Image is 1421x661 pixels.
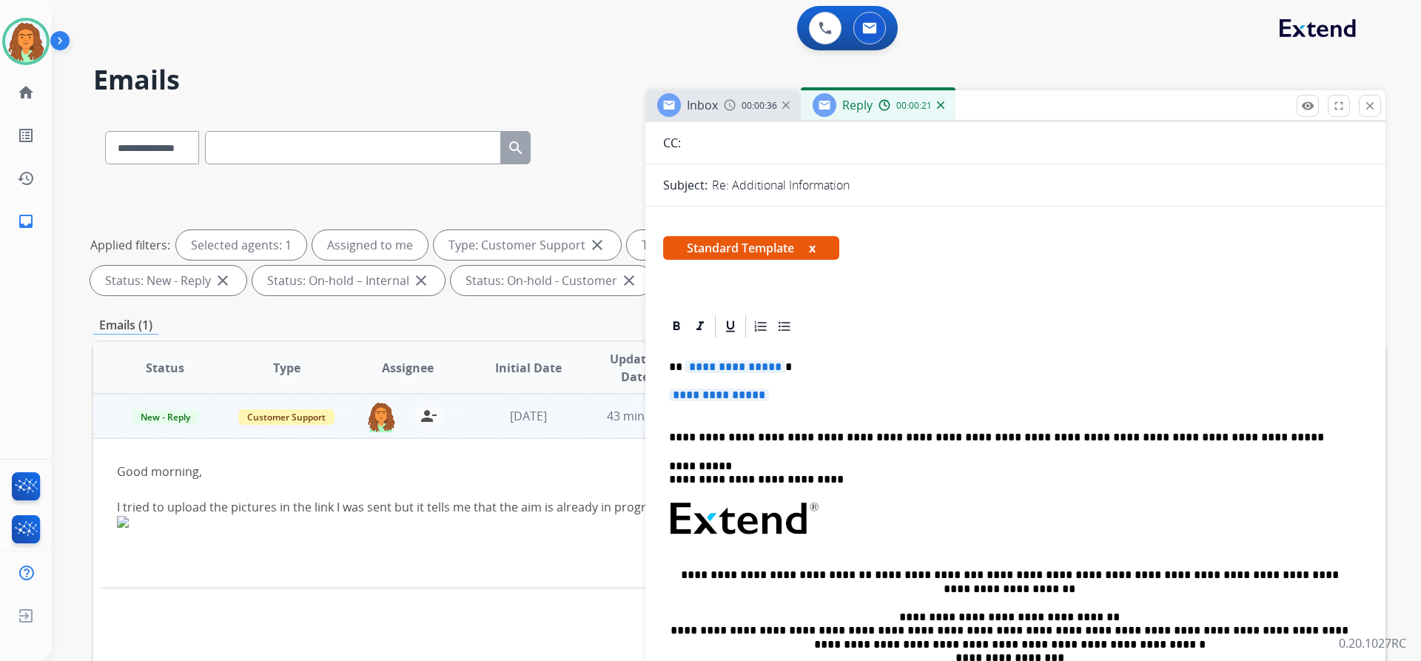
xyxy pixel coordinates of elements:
[809,239,816,257] button: x
[17,212,35,230] mat-icon: inbox
[312,230,428,260] div: Assigned to me
[117,463,1120,480] div: Good morning,
[842,97,873,113] span: Reply
[434,230,621,260] div: Type: Customer Support
[689,315,711,338] div: Italic
[252,266,445,295] div: Status: On-hold – Internal
[382,359,434,377] span: Assignee
[495,359,562,377] span: Initial Date
[712,176,850,194] p: Re: Additional Information
[742,100,777,112] span: 00:00:36
[420,407,437,425] mat-icon: person_remove
[750,315,772,338] div: Ordered List
[1339,634,1406,652] p: 0.20.1027RC
[451,266,653,295] div: Status: On-hold - Customer
[665,315,688,338] div: Bold
[93,65,1385,95] h2: Emails
[1301,99,1314,113] mat-icon: remove_red_eye
[117,516,1120,528] img: ii_1990a78bdedcada2f971
[366,401,396,432] img: agent-avatar
[510,408,547,424] span: [DATE]
[1363,99,1377,113] mat-icon: close
[896,100,932,112] span: 00:00:21
[273,359,300,377] span: Type
[176,230,306,260] div: Selected agents: 1
[773,315,796,338] div: Bullet List
[90,266,246,295] div: Status: New - Reply
[663,176,708,194] p: Subject:
[132,409,199,425] span: New - Reply
[17,170,35,187] mat-icon: history
[602,350,669,386] span: Updated Date
[607,408,693,424] span: 43 minutes ago
[412,272,430,289] mat-icon: close
[588,236,606,254] mat-icon: close
[627,230,821,260] div: Type: Shipping Protection
[507,139,525,157] mat-icon: search
[17,127,35,144] mat-icon: list_alt
[214,272,232,289] mat-icon: close
[663,236,839,260] span: Standard Template
[17,84,35,101] mat-icon: home
[663,134,681,152] p: CC:
[1332,99,1346,113] mat-icon: fullscreen
[90,236,170,254] p: Applied filters:
[620,272,638,289] mat-icon: close
[238,409,335,425] span: Customer Support
[146,359,184,377] span: Status
[5,21,47,62] img: avatar
[719,315,742,338] div: Underline
[93,316,158,335] p: Emails (1)
[687,97,718,113] span: Inbox
[117,498,1120,516] div: I tried to upload the pictures in the link I was sent but it tells me that the aim is already in ...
